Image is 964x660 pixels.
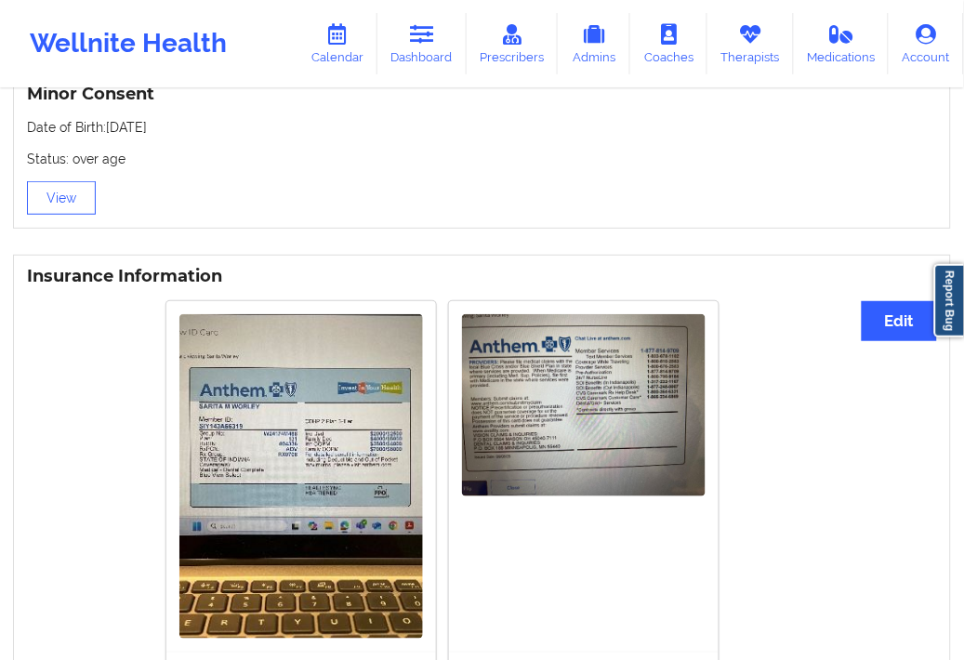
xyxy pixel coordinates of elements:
img: Sarita Worley [179,314,423,639]
a: Calendar [297,13,377,74]
h3: Minor Consent [27,84,937,105]
a: Account [889,13,964,74]
a: Dashboard [377,13,467,74]
a: Admins [558,13,630,74]
a: Therapists [707,13,794,74]
p: Status: over age [27,150,937,168]
a: Medications [794,13,890,74]
a: Coaches [630,13,707,74]
img: Sarita Worley [462,314,706,497]
a: Prescribers [467,13,559,74]
button: Edit [862,301,937,341]
button: View [27,181,96,215]
h3: Insurance Information [27,266,937,287]
p: Date of Birth: [DATE] [27,118,937,137]
a: Report Bug [934,264,964,337]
